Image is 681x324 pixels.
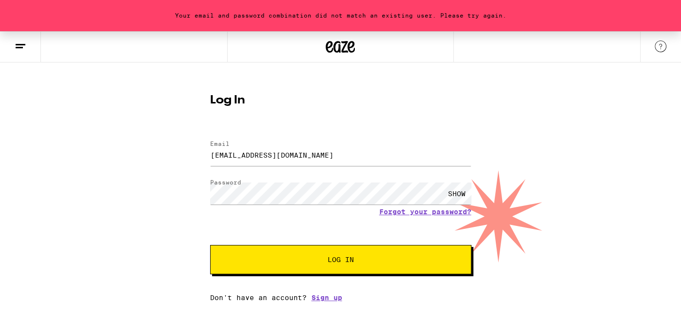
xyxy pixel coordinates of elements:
[210,245,471,274] button: Log In
[210,294,471,302] div: Don't have an account?
[210,144,471,166] input: Email
[442,182,471,204] div: SHOW
[379,208,471,216] a: Forgot your password?
[210,179,241,185] label: Password
[6,7,70,15] span: Hi. Need any help?
[210,95,471,106] h1: Log In
[210,141,230,147] label: Email
[311,294,342,302] a: Sign up
[328,256,354,263] span: Log In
